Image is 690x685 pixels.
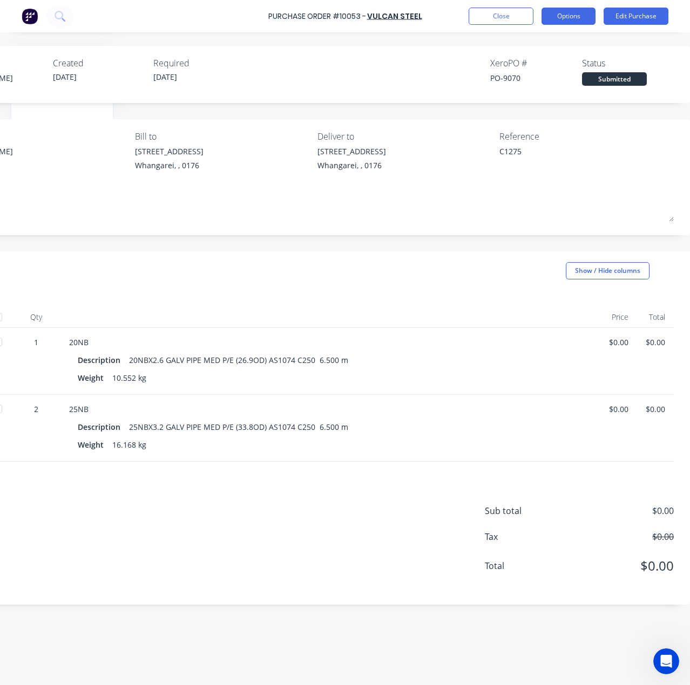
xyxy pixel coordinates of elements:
div: $0.00 [609,403,628,415]
div: 1 [21,337,52,348]
button: Checklists 0/0 [11,111,113,138]
span: $0.00 [566,504,674,517]
div: [STREET_ADDRESS] [135,146,204,157]
div: Purchase Order #10053 - [268,11,366,22]
img: Factory [22,8,38,24]
div: Created [53,57,145,70]
div: Description [78,419,129,435]
div: Bill to [135,130,309,143]
div: Whangarei, , 0176 [135,160,204,171]
a: Vulcan Steel [367,11,422,22]
button: Show / Hide columns [566,262,650,279]
iframe: Intercom live chat [653,648,679,674]
div: Reference [499,130,674,143]
div: Weight [78,370,112,386]
div: 20NB [69,337,592,348]
span: Sub total [485,504,566,517]
textarea: C1275 [499,146,634,170]
span: $0.00 [566,530,674,543]
span: Total [485,559,566,572]
div: Status [582,57,674,70]
div: 20NBX2.6 GALV PIPE MED P/E (26.9OD) AS1074 C250 6.500 m [129,352,348,368]
div: Weight [78,437,112,453]
div: 16.168 kg [112,437,146,453]
span: $0.00 [566,556,674,576]
div: Price [600,306,637,328]
div: [STREET_ADDRESS] [317,146,386,157]
div: Whangarei, , 0176 [317,160,386,171]
div: 25NBX3.2 GALV PIPE MED P/E (33.8OD) AS1074 C250 6.500 m [129,419,348,435]
div: $0.00 [646,403,665,415]
button: Options [542,8,596,25]
div: $0.00 [646,337,665,348]
div: Qty [12,306,60,328]
div: 25NB [69,403,592,415]
div: PO-9070 [490,72,582,84]
div: 2 [21,403,52,415]
div: Description [78,352,129,368]
div: Required [153,57,245,70]
div: 10.552 kg [112,370,146,386]
div: Submitted [582,72,647,86]
div: $0.00 [609,337,628,348]
span: Tax [485,530,566,543]
div: Deliver to [317,130,492,143]
button: Edit Purchase [604,8,668,25]
button: Close [469,8,533,25]
div: Xero PO # [490,57,582,70]
div: Total [637,306,674,328]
